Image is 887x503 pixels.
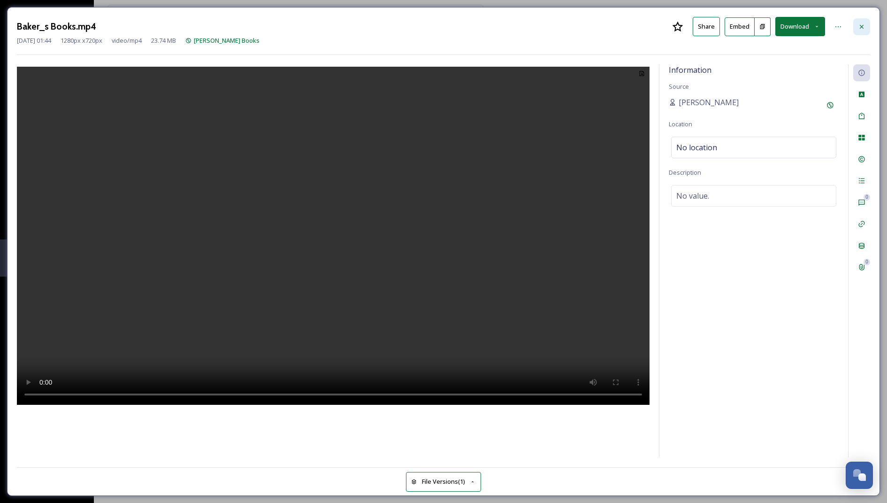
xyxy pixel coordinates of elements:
[676,190,709,201] span: No value.
[864,259,870,265] div: 0
[864,194,870,201] div: 0
[112,36,142,45] span: video/mp4
[775,17,825,36] button: Download
[725,17,755,36] button: Embed
[61,36,102,45] span: 1280 px x 720 px
[669,168,701,177] span: Description
[676,142,717,153] span: No location
[693,17,720,36] button: Share
[194,36,260,45] span: [PERSON_NAME] Books
[406,472,481,491] button: File Versions(1)
[669,82,689,91] span: Source
[846,462,873,489] button: Open Chat
[679,97,739,108] span: [PERSON_NAME]
[17,36,51,45] span: [DATE] 01:44
[669,65,711,75] span: Information
[17,20,96,33] h3: Baker_s Books.mp4
[151,36,176,45] span: 23.74 MB
[669,120,692,128] span: Location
